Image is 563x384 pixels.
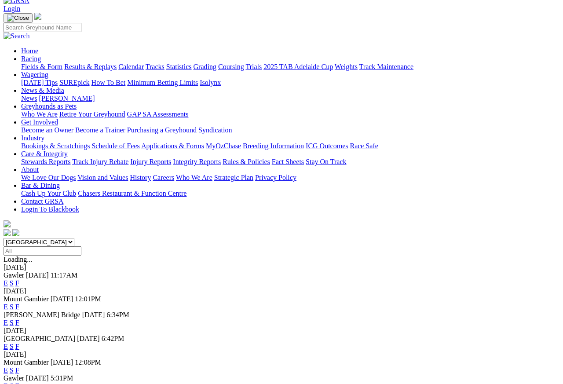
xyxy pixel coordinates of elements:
[306,142,348,150] a: ICG Outcomes
[77,335,100,342] span: [DATE]
[64,63,117,70] a: Results & Replays
[4,32,30,40] img: Search
[21,71,48,78] a: Wagering
[4,343,8,350] a: E
[51,374,73,382] span: 5:31PM
[15,279,19,287] a: F
[21,150,68,157] a: Care & Integrity
[200,79,221,86] a: Isolynx
[214,174,253,181] a: Strategic Plan
[21,95,559,102] div: News & Media
[263,63,333,70] a: 2025 TAB Adelaide Cup
[21,126,559,134] div: Get Involved
[21,190,559,197] div: Bar & Dining
[75,295,101,303] span: 12:01PM
[102,335,124,342] span: 6:42PM
[255,174,296,181] a: Privacy Policy
[198,126,232,134] a: Syndication
[21,158,70,165] a: Stewards Reports
[243,142,304,150] a: Breeding Information
[4,271,24,279] span: Gawler
[4,351,559,358] div: [DATE]
[4,246,81,256] input: Select date
[21,205,79,213] a: Login To Blackbook
[4,220,11,227] img: logo-grsa-white.png
[10,303,14,311] a: S
[72,158,128,165] a: Track Injury Rebate
[21,47,38,55] a: Home
[26,271,49,279] span: [DATE]
[21,158,559,166] div: Care & Integrity
[75,126,125,134] a: Become a Trainer
[4,287,559,295] div: [DATE]
[51,358,73,366] span: [DATE]
[21,95,37,102] a: News
[21,190,76,197] a: Cash Up Your Club
[245,63,262,70] a: Trials
[4,13,33,23] button: Toggle navigation
[146,63,165,70] a: Tracks
[4,303,8,311] a: E
[21,55,41,62] a: Racing
[15,303,19,311] a: F
[4,327,559,335] div: [DATE]
[21,63,62,70] a: Fields & Form
[21,134,44,142] a: Industry
[21,79,58,86] a: [DATE] Tips
[10,343,14,350] a: S
[21,118,58,126] a: Get Involved
[21,174,559,182] div: About
[21,126,73,134] a: Become an Owner
[39,95,95,102] a: [PERSON_NAME]
[15,366,19,374] a: F
[51,271,78,279] span: 11:17AM
[4,358,49,366] span: Mount Gambier
[218,63,244,70] a: Coursing
[21,197,63,205] a: Contact GRSA
[59,110,125,118] a: Retire Your Greyhound
[59,79,89,86] a: SUREpick
[21,142,90,150] a: Bookings & Scratchings
[21,63,559,71] div: Racing
[4,311,80,318] span: [PERSON_NAME] Bridge
[21,79,559,87] div: Wagering
[206,142,241,150] a: MyOzChase
[75,358,101,366] span: 12:08PM
[130,158,171,165] a: Injury Reports
[306,158,346,165] a: Stay On Track
[359,63,413,70] a: Track Maintenance
[4,263,559,271] div: [DATE]
[350,142,378,150] a: Race Safe
[21,174,76,181] a: We Love Our Dogs
[21,142,559,150] div: Industry
[176,174,212,181] a: Who We Are
[4,295,49,303] span: Mount Gambier
[78,190,186,197] a: Chasers Restaurant & Function Centre
[34,13,41,20] img: logo-grsa-white.png
[4,374,24,382] span: Gawler
[4,335,75,342] span: [GEOGRAPHIC_DATA]
[4,229,11,236] img: facebook.svg
[21,87,64,94] a: News & Media
[82,311,105,318] span: [DATE]
[7,15,29,22] img: Close
[166,63,192,70] a: Statistics
[77,174,128,181] a: Vision and Values
[15,343,19,350] a: F
[106,311,129,318] span: 6:34PM
[4,23,81,32] input: Search
[10,279,14,287] a: S
[4,256,32,263] span: Loading...
[141,142,204,150] a: Applications & Forms
[21,110,58,118] a: Who We Are
[130,174,151,181] a: History
[153,174,174,181] a: Careers
[4,279,8,287] a: E
[26,374,49,382] span: [DATE]
[12,229,19,236] img: twitter.svg
[51,295,73,303] span: [DATE]
[15,319,19,326] a: F
[223,158,270,165] a: Rules & Policies
[4,5,20,12] a: Login
[10,366,14,374] a: S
